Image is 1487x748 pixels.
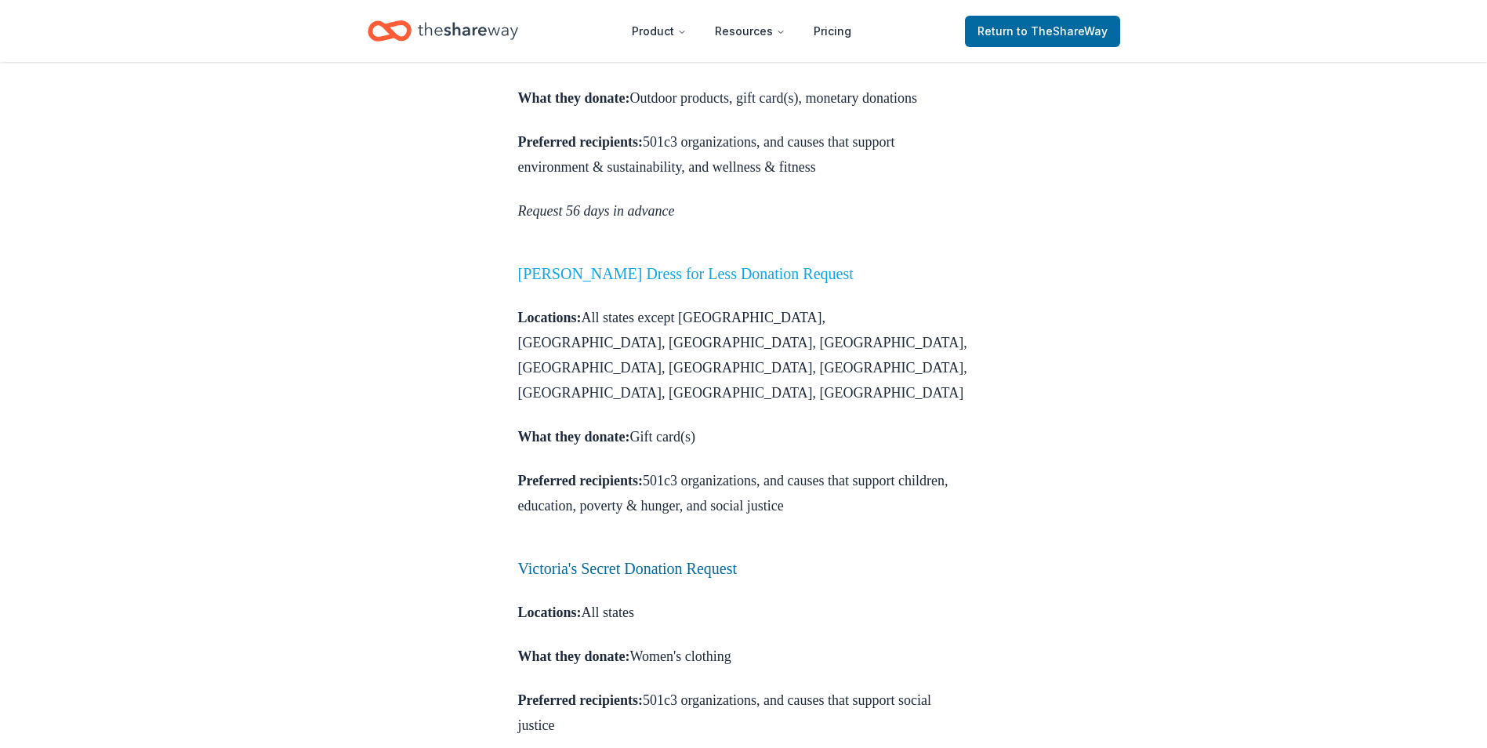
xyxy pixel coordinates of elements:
[619,16,699,47] button: Product
[518,648,630,664] strong: What they donate:
[518,310,582,325] strong: Locations:
[518,203,675,219] em: Request 56 days in advance
[518,424,970,449] p: Gift card(s)
[518,688,970,738] p: 501c3 organizations, and causes that support social justice
[518,134,643,150] strong: Preferred recipients:
[518,90,630,106] strong: What they donate:
[518,605,582,620] strong: Locations:
[977,22,1108,41] span: Return
[1017,24,1108,38] span: to TheShareWay
[965,16,1120,47] a: Returnto TheShareWay
[702,16,798,47] button: Resources
[619,13,864,49] nav: Main
[518,468,970,518] p: 501c3 organizations, and causes that support children, education, poverty & hunger, and social ju...
[518,85,970,111] p: Outdoor products, gift card(s), monetary donations
[518,560,738,577] a: Victoria's Secret Donation Request
[368,13,518,49] a: Home
[518,129,970,180] p: 501c3 organizations, and causes that support environment & sustainability, and wellness & fitness
[518,429,630,445] strong: What they donate:
[518,265,854,282] a: [PERSON_NAME] Dress for Less Donation Request
[518,600,970,625] p: All states
[518,644,970,669] p: Women's clothing
[518,692,643,708] strong: Preferred recipients:
[518,473,643,488] strong: Preferred recipients:
[518,305,970,405] p: All states except [GEOGRAPHIC_DATA], [GEOGRAPHIC_DATA], [GEOGRAPHIC_DATA], [GEOGRAPHIC_DATA], [GE...
[801,16,864,47] a: Pricing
